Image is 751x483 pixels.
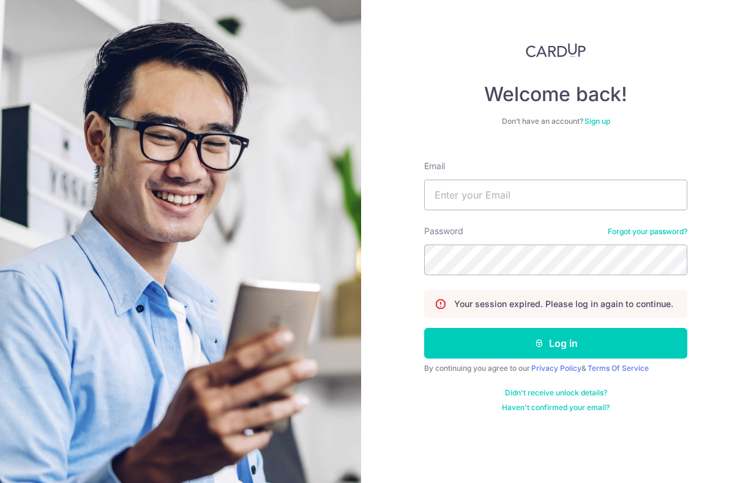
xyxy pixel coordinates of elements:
a: Haven't confirmed your email? [502,403,610,413]
label: Email [424,160,445,172]
a: Didn't receive unlock details? [505,388,607,398]
div: Don’t have an account? [424,116,687,126]
div: By continuing you agree to our & [424,363,687,373]
a: Sign up [585,116,610,126]
a: Privacy Policy [531,363,581,373]
input: Enter your Email [424,180,687,210]
a: Terms Of Service [588,363,649,373]
label: Password [424,225,463,237]
h4: Welcome back! [424,82,687,107]
p: Your session expired. Please log in again to continue. [454,298,673,310]
button: Log in [424,328,687,359]
a: Forgot your password? [608,227,687,237]
img: CardUp Logo [526,43,586,58]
